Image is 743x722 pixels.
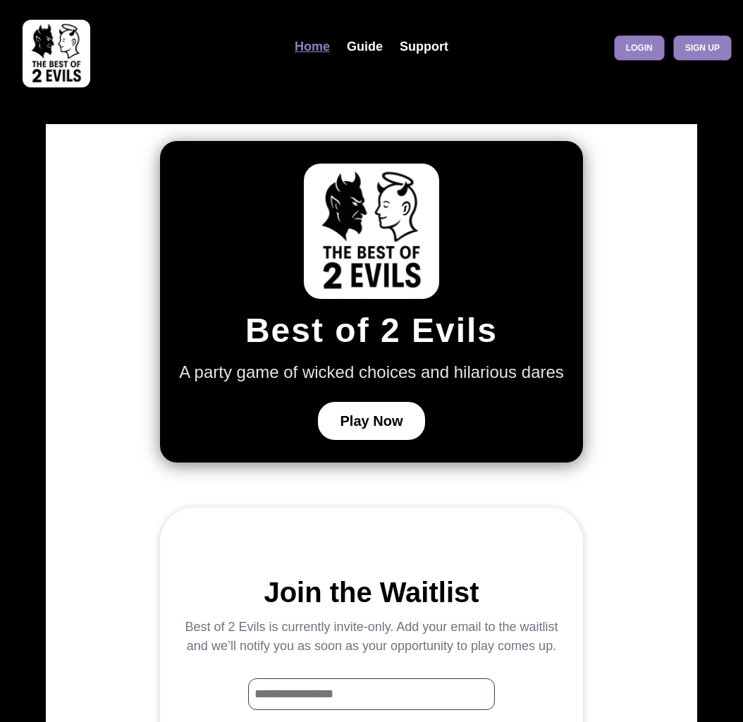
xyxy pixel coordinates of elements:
img: best of 2 evils logo [23,20,90,87]
h1: Best of 2 Evils [245,310,498,351]
h2: Join the Waitlist [264,575,479,609]
a: Home [286,32,338,62]
a: Login [614,35,665,61]
button: Play Now [318,402,426,440]
a: Support [391,32,457,62]
p: Best of 2 Evils is currently invite-only. Add your email to the waitlist and we’ll notify you as ... [183,618,560,656]
input: Waitlist Email Input [248,678,495,710]
a: Sign up [673,35,732,61]
img: Best of 2 Evils Logo [304,164,439,299]
p: A party game of wicked choices and hilarious dares [179,360,564,385]
a: Guide [338,32,391,62]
